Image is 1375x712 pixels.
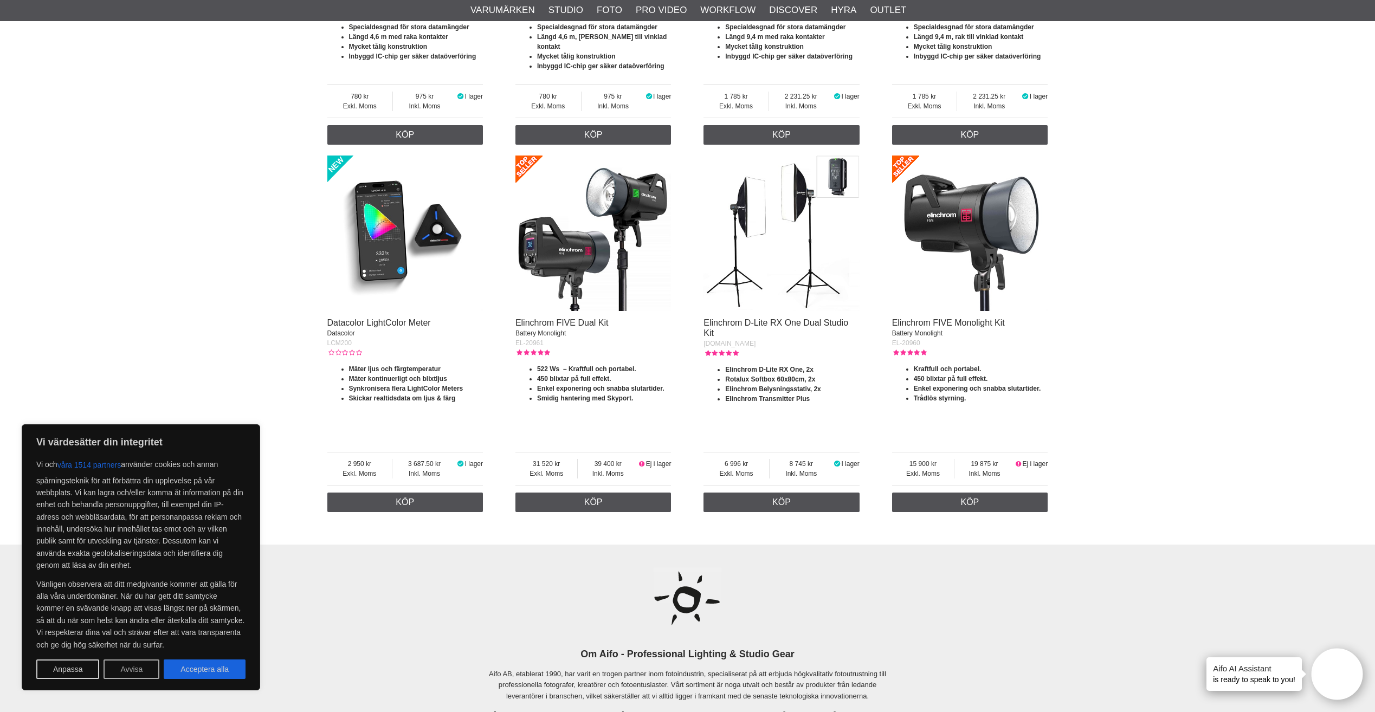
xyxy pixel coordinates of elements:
[833,460,842,468] i: I lager
[638,460,646,468] i: Ej i lager
[914,33,1024,41] strong: Längd 9,4 m, rak till vinklad kontakt
[703,340,756,347] span: [DOMAIN_NAME]
[1030,93,1048,100] span: I lager
[636,3,687,17] a: Pro Video
[537,385,664,392] strong: Enkel exponering och snabba slutartider.
[515,92,581,101] span: 780
[327,318,431,327] a: Datacolor LightColor Meter
[36,455,246,572] p: Vi och använder cookies och annan spårningsteknik för att förbättra din upplevelse på vår webbpla...
[515,318,609,327] a: Elinchrom FIVE Dual Kit
[327,348,362,358] div: Kundbetyg: 0
[654,565,721,633] img: Aifo - Ljuset i dina bilder
[537,62,664,70] strong: Inbyggd IC-chip ger säker dataöverföring
[1213,663,1295,674] h4: Aifo AI Assistant
[36,436,246,449] p: Vi värdesätter din integritet
[892,493,1048,512] a: Köp
[914,43,992,50] strong: Mycket tålig konstruktion
[327,469,392,478] span: Exkl. Moms
[480,648,896,661] h2: Om Aifo - Professional Lighting & Studio Gear
[1022,460,1048,468] span: Ej i lager
[349,33,448,41] strong: Längd 4,6 m med raka kontakter
[703,459,769,469] span: 6 996
[892,92,957,101] span: 1 785
[578,469,638,478] span: Inkl. Moms
[537,375,611,383] strong: 450 blixtar på full effekt.
[456,460,465,468] i: I lager
[515,156,672,312] img: Elinchrom FIVE Dual Kit
[465,93,483,100] span: I lager
[349,375,447,383] strong: Mäter kontinuerligt och blixtljus
[703,469,769,478] span: Exkl. Moms
[582,92,645,101] span: 975
[537,33,667,50] strong: Längd 4,6 m, [PERSON_NAME] till vinklad kontakt
[725,376,815,383] strong: Rotalux Softbox 60x80cm, 2x
[537,23,657,31] strong: Specialdesgnad för stora datamängder
[769,3,817,17] a: Discover
[914,365,982,373] strong: Kraftfull och portabel.
[892,125,1048,145] a: Köp
[515,493,672,512] a: Köp
[725,366,814,373] strong: Elinchrom D-Lite RX One, 2x
[349,53,476,60] strong: Inbyggd IC-chip ger säker dataöverföring
[957,101,1021,111] span: Inkl. Moms
[578,459,638,469] span: 39 400
[22,424,260,690] div: Vi värdesätter din integritet
[36,659,99,679] button: Anpassa
[892,469,954,478] span: Exkl. Moms
[465,460,483,468] span: I lager
[954,459,1015,469] span: 19 875
[703,493,860,512] a: Köp
[831,3,856,17] a: Hyra
[703,125,860,145] a: Köp
[515,101,581,111] span: Exkl. Moms
[597,3,622,17] a: Foto
[770,459,833,469] span: 8 745
[582,101,645,111] span: Inkl. Moms
[36,578,246,651] p: Vänligen observera att ditt medgivande kommer att gälla för alla våra underdomäner. När du har ge...
[769,92,833,101] span: 2 231.25
[703,92,769,101] span: 1 785
[769,101,833,111] span: Inkl. Moms
[515,348,550,358] div: Kundbetyg: 5.00
[892,459,954,469] span: 15 900
[833,93,842,100] i: I lager
[349,365,441,373] strong: Mäter ljus och färgtemperatur
[349,385,463,392] strong: Synkronisera flera LightColor Meters
[914,394,966,402] strong: Trådlös styrning.
[515,329,566,337] span: Battery Monolight
[700,3,756,17] a: Workflow
[392,459,456,469] span: 3 687.50
[327,125,483,145] a: Köp
[957,92,1021,101] span: 2 231.25
[392,469,456,478] span: Inkl. Moms
[892,156,1048,312] img: Elinchrom FIVE Monolight Kit
[914,375,988,383] strong: 450 blixtar på full effekt.
[703,101,769,111] span: Exkl. Moms
[327,101,393,111] span: Exkl. Moms
[393,92,456,101] span: 975
[703,318,848,338] a: Elinchrom D-Lite RX One Dual Studio Kit
[548,3,583,17] a: Studio
[725,23,845,31] strong: Specialdesgnad för stora datamängder
[515,459,578,469] span: 31 520
[892,339,920,347] span: EL-20960
[954,469,1015,478] span: Inkl. Moms
[770,469,833,478] span: Inkl. Moms
[1015,460,1023,468] i: Ej i lager
[349,23,469,31] strong: Specialdesgnad för stora datamängder
[349,394,456,402] strong: Skickar realtidsdata om ljus & färg
[393,101,456,111] span: Inkl. Moms
[725,395,810,403] strong: Elinchrom Transmitter Plus
[470,3,535,17] a: Varumärken
[841,460,859,468] span: I lager
[703,156,860,312] img: Elinchrom D-Lite RX One Dual Studio Kit
[515,339,544,347] span: EL-20961
[870,3,906,17] a: Outlet
[164,659,246,679] button: Acceptera alla
[914,53,1041,60] strong: Inbyggd IC-chip ger säker dataöverföring
[725,385,821,393] strong: Elinchrom Belysningsstativ, 2x
[515,125,672,145] a: Köp
[480,669,896,702] p: Aifo AB, etablerat 1990, har varit en trogen partner inom fotoindustrin, specialiserat på att erb...
[327,493,483,512] a: Köp
[327,156,483,312] img: Datacolor LightColor Meter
